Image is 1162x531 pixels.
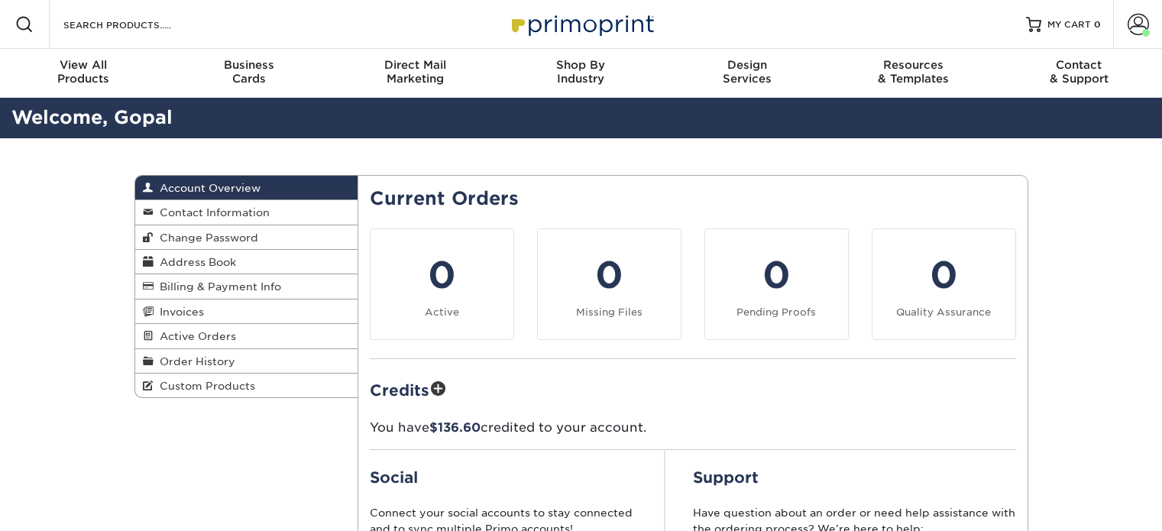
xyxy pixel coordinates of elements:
[135,176,358,200] a: Account Overview
[154,182,261,194] span: Account Overview
[154,306,204,318] span: Invoices
[830,49,995,98] a: Resources& Templates
[135,250,358,274] a: Address Book
[332,58,498,72] span: Direct Mail
[166,49,332,98] a: BusinessCards
[996,58,1162,86] div: & Support
[154,232,258,244] span: Change Password
[154,256,236,268] span: Address Book
[135,225,358,250] a: Change Password
[332,49,498,98] a: Direct MailMarketing
[498,49,664,98] a: Shop ByIndustry
[537,228,681,340] a: 0 Missing Files
[664,49,830,98] a: DesignServices
[135,299,358,324] a: Invoices
[1047,18,1091,31] span: MY CART
[370,188,1016,210] h2: Current Orders
[547,248,672,303] div: 0
[996,49,1162,98] a: Contact& Support
[62,15,211,34] input: SEARCH PRODUCTS.....
[830,58,995,86] div: & Templates
[664,58,830,86] div: Services
[664,58,830,72] span: Design
[166,58,332,86] div: Cards
[704,228,849,340] a: 0 Pending Proofs
[882,248,1006,303] div: 0
[996,58,1162,72] span: Contact
[736,306,816,318] small: Pending Proofs
[693,468,1016,487] h2: Support
[872,228,1016,340] a: 0 Quality Assurance
[154,330,236,342] span: Active Orders
[380,248,504,303] div: 0
[154,355,235,367] span: Order History
[135,349,358,374] a: Order History
[498,58,664,86] div: Industry
[429,420,481,435] span: $136.60
[135,324,358,348] a: Active Orders
[154,206,270,219] span: Contact Information
[370,228,514,340] a: 0 Active
[370,419,1016,437] p: You have credited to your account.
[135,274,358,299] a: Billing & Payment Info
[332,58,498,86] div: Marketing
[370,377,1016,401] h2: Credits
[166,58,332,72] span: Business
[830,58,995,72] span: Resources
[505,8,658,40] img: Primoprint
[370,468,637,487] h2: Social
[1094,19,1101,30] span: 0
[576,306,642,318] small: Missing Files
[498,58,664,72] span: Shop By
[425,306,459,318] small: Active
[896,306,991,318] small: Quality Assurance
[135,200,358,225] a: Contact Information
[135,374,358,397] a: Custom Products
[154,380,255,392] span: Custom Products
[714,248,839,303] div: 0
[154,280,281,293] span: Billing & Payment Info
